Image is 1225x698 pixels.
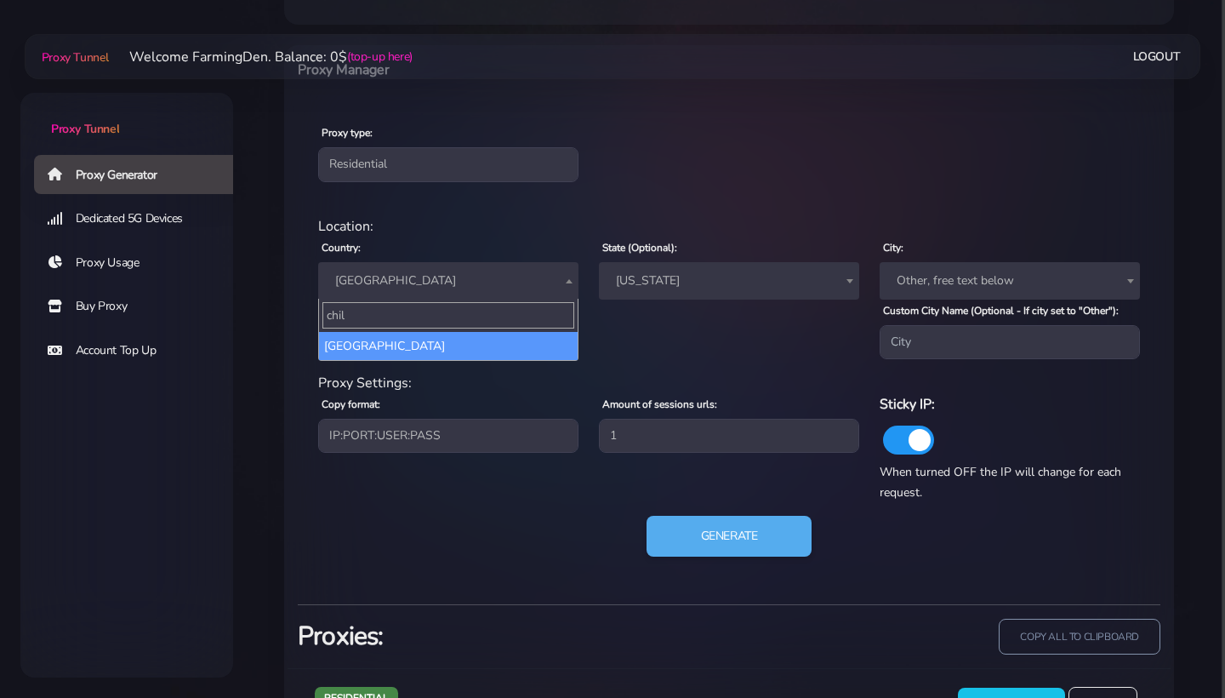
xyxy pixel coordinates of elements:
[322,240,361,255] label: Country:
[880,393,1140,415] h6: Sticky IP:
[34,155,247,194] a: Proxy Generator
[599,262,859,300] span: New Jersey
[880,464,1121,501] span: When turned OFF the IP will change for each request.
[34,199,247,238] a: Dedicated 5G Devices
[308,373,1150,393] div: Proxy Settings:
[319,332,578,360] li: [GEOGRAPHIC_DATA]
[38,43,109,71] a: Proxy Tunnel
[602,240,677,255] label: State (Optional):
[109,47,413,67] li: Welcome FarmingDen. Balance: 0$
[322,125,373,140] label: Proxy type:
[880,325,1140,359] input: City
[298,619,719,654] h3: Proxies:
[880,262,1140,300] span: Other, free text below
[999,619,1160,655] input: copy all to clipboard
[328,269,568,293] span: United States of America
[34,287,247,326] a: Buy Proxy
[322,397,380,412] label: Copy format:
[890,269,1130,293] span: Other, free text below
[308,216,1150,237] div: Location:
[42,49,109,66] span: Proxy Tunnel
[34,243,247,283] a: Proxy Usage
[647,516,812,557] button: Generate
[322,302,574,329] input: Search
[347,48,413,66] a: (top-up here)
[883,303,1119,318] label: Custom City Name (Optional - If city set to "Other"):
[20,93,233,138] a: Proxy Tunnel
[602,397,717,412] label: Amount of sessions urls:
[883,240,903,255] label: City:
[51,121,119,137] span: Proxy Tunnel
[609,269,849,293] span: New Jersey
[1142,615,1204,677] iframe: Webchat Widget
[1133,41,1181,72] a: Logout
[34,331,247,370] a: Account Top Up
[318,262,578,300] span: United States of America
